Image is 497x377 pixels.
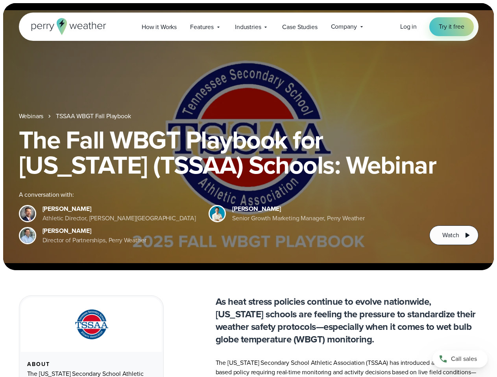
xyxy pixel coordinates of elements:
[27,361,155,368] div: About
[42,236,146,245] div: Director of Partnerships, Perry Weather
[19,112,44,121] a: Webinars
[19,190,417,199] div: A conversation with:
[135,19,183,35] a: How it Works
[429,17,473,36] a: Try it free
[19,127,479,178] h1: The Fall WBGT Playbook for [US_STATE] (TSSAA) Schools: Webinar
[42,226,146,236] div: [PERSON_NAME]
[429,225,478,245] button: Watch
[216,295,479,346] p: As heat stress policies continue to evolve nationwide, [US_STATE] schools are feeling the pressur...
[56,112,131,121] a: TSSAA WBGT Fall Playbook
[190,22,214,32] span: Features
[65,307,118,342] img: TSSAA-Tennessee-Secondary-School-Athletic-Association.svg
[232,204,365,214] div: [PERSON_NAME]
[42,204,196,214] div: [PERSON_NAME]
[442,231,459,240] span: Watch
[432,350,488,368] a: Call sales
[439,22,464,31] span: Try it free
[235,22,261,32] span: Industries
[275,19,324,35] a: Case Studies
[400,22,417,31] a: Log in
[20,206,35,221] img: Brian Wyatt
[232,214,365,223] div: Senior Growth Marketing Manager, Perry Weather
[331,22,357,31] span: Company
[282,22,317,32] span: Case Studies
[142,22,177,32] span: How it Works
[19,112,479,121] nav: Breadcrumb
[210,206,225,221] img: Spencer Patton, Perry Weather
[20,228,35,243] img: Jeff Wood
[451,354,477,364] span: Call sales
[42,214,196,223] div: Athletic Director, [PERSON_NAME][GEOGRAPHIC_DATA]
